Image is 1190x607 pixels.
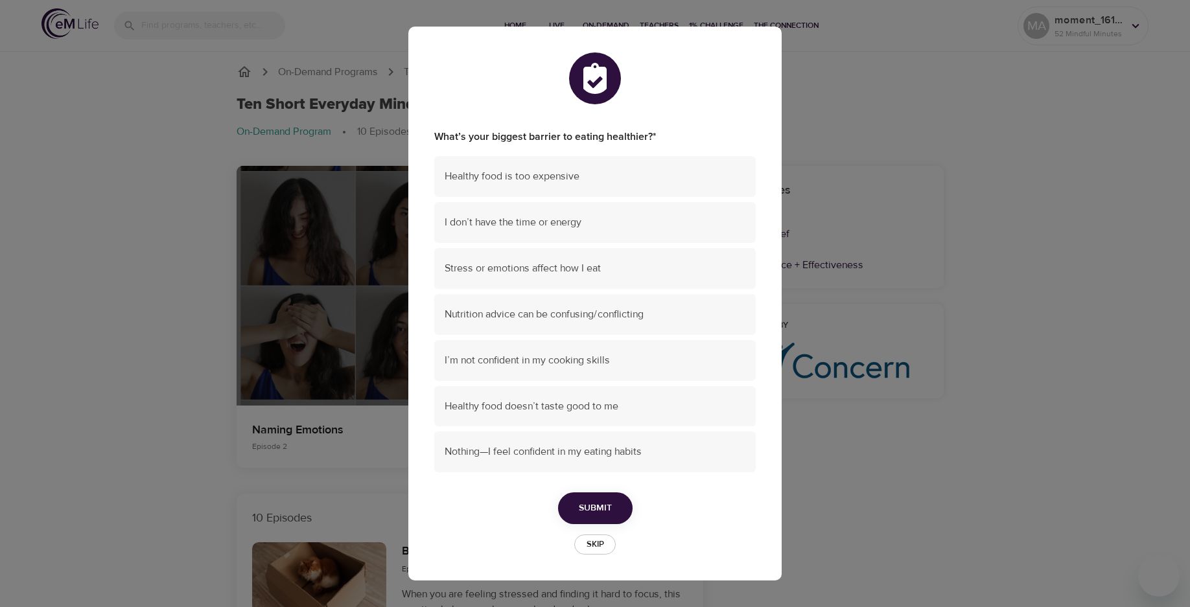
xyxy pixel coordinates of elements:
[579,500,612,516] span: Submit
[445,261,745,276] span: Stress or emotions affect how I eat
[574,534,616,555] button: Skip
[445,444,745,459] span: Nothing—I feel confident in my eating habits
[445,169,745,184] span: Healthy food is too expensive
[445,215,745,230] span: I don’t have the time or energy
[445,399,745,414] span: Healthy food doesn’t taste good to me
[581,537,609,552] span: Skip
[434,130,756,144] label: What’s your biggest barrier to eating healthier?
[445,307,745,322] span: Nutrition advice can be confusing/conflicting
[558,492,633,524] button: Submit
[445,353,745,368] span: I’m not confident in my cooking skills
